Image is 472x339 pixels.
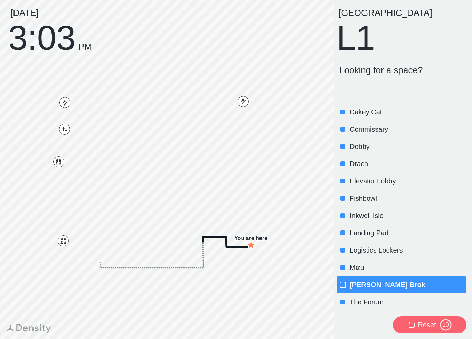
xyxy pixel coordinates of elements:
p: Logistics Lockers [350,245,465,255]
p: Landing Pad [350,228,465,238]
p: Commissary [350,124,465,134]
p: [PERSON_NAME] Brok [350,280,465,290]
p: Fishbowl [350,194,465,203]
p: Looking for a space? [339,65,466,76]
p: Cakey Cat [350,107,465,117]
p: The Forum [350,297,465,307]
p: Inkwell Isle [350,211,465,220]
p: Mizu [350,263,465,272]
p: Draca [350,159,465,169]
div: 10 [440,321,452,328]
p: Dobby [350,142,465,151]
div: Reset [418,320,436,330]
button: Reset10 [393,316,466,333]
p: Elevator Lobby [350,176,465,186]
